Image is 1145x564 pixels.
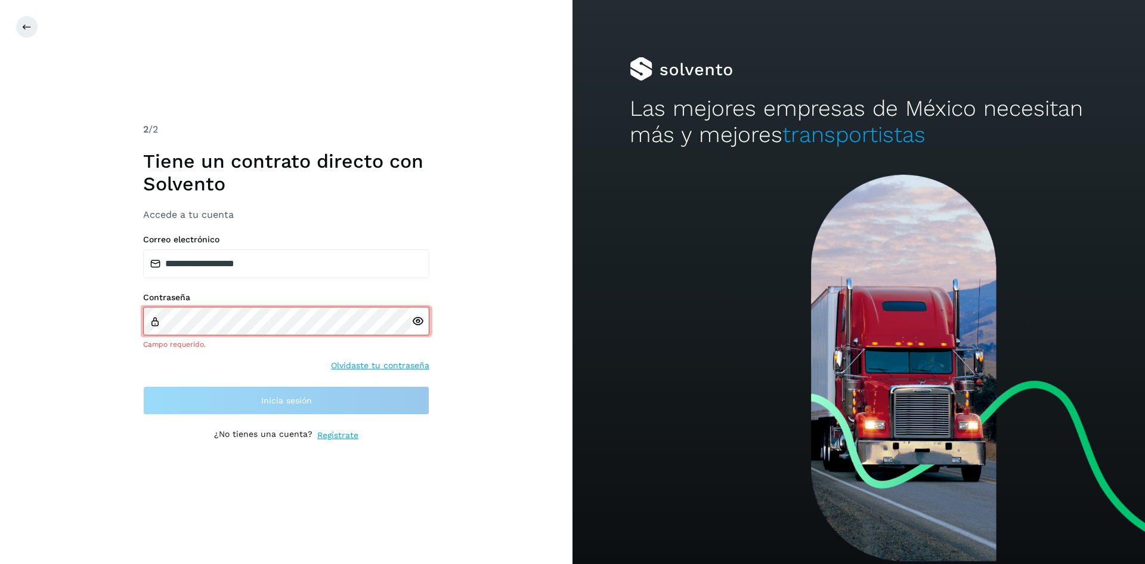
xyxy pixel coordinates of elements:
a: Olvidaste tu contraseña [331,359,429,372]
h1: Tiene un contrato directo con Solvento [143,150,429,196]
label: Correo electrónico [143,235,429,245]
span: transportistas [782,122,926,147]
div: /2 [143,122,429,137]
span: Inicia sesión [261,396,312,405]
p: ¿No tienes una cuenta? [214,429,312,442]
button: Inicia sesión [143,386,429,415]
h3: Accede a tu cuenta [143,209,429,220]
label: Contraseña [143,292,429,303]
h2: Las mejores empresas de México necesitan más y mejores [630,95,1088,149]
div: Campo requerido. [143,339,429,350]
span: 2 [143,124,148,135]
a: Regístrate [317,429,358,442]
